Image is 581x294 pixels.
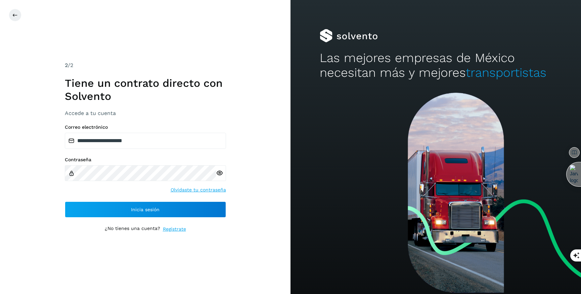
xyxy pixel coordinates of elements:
span: Inicia sesión [131,207,160,212]
a: Regístrate [163,226,186,233]
h3: Accede a tu cuenta [65,110,226,116]
span: 2 [65,62,68,68]
p: ¿No tienes una cuenta? [105,226,160,233]
div: /2 [65,61,226,69]
h1: Tiene un contrato directo con Solvento [65,77,226,103]
label: Correo electrónico [65,124,226,130]
h2: Las mejores empresas de México necesitan más y mejores [320,51,552,80]
a: Olvidaste tu contraseña [171,186,226,193]
button: Inicia sesión [65,201,226,218]
label: Contraseña [65,157,226,163]
span: transportistas [466,65,546,80]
